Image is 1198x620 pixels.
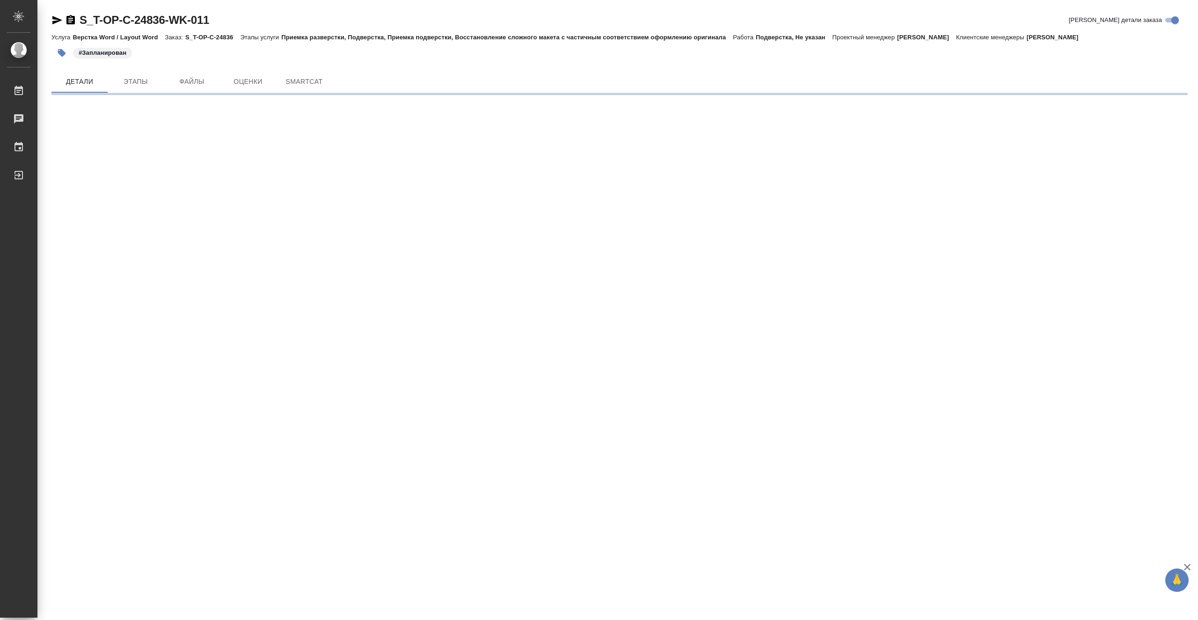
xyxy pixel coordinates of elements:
[79,48,126,58] p: #Запланирован
[897,34,956,41] p: [PERSON_NAME]
[1165,568,1189,592] button: 🙏
[956,34,1027,41] p: Клиентские менеджеры
[756,34,833,41] p: Подверстка, Не указан
[240,34,281,41] p: Этапы услуги
[51,15,63,26] button: Скопировать ссылку для ЯМессенджера
[80,14,209,26] a: S_T-OP-C-24836-WK-011
[1169,570,1185,590] span: 🙏
[65,15,76,26] button: Скопировать ссылку
[833,34,897,41] p: Проектный менеджер
[73,34,165,41] p: Верстка Word / Layout Word
[226,76,270,88] span: Оценки
[1027,34,1086,41] p: [PERSON_NAME]
[51,34,73,41] p: Услуга
[51,43,72,63] button: Добавить тэг
[281,34,733,41] p: Приемка разверстки, Подверстка, Приемка подверстки, Восстановление сложного макета с частичным со...
[113,76,158,88] span: Этапы
[165,34,185,41] p: Заказ:
[72,48,133,56] span: Запланирован
[169,76,214,88] span: Файлы
[282,76,327,88] span: SmartCat
[57,76,102,88] span: Детали
[1069,15,1162,25] span: [PERSON_NAME] детали заказа
[185,34,240,41] p: S_T-OP-C-24836
[733,34,756,41] p: Работа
